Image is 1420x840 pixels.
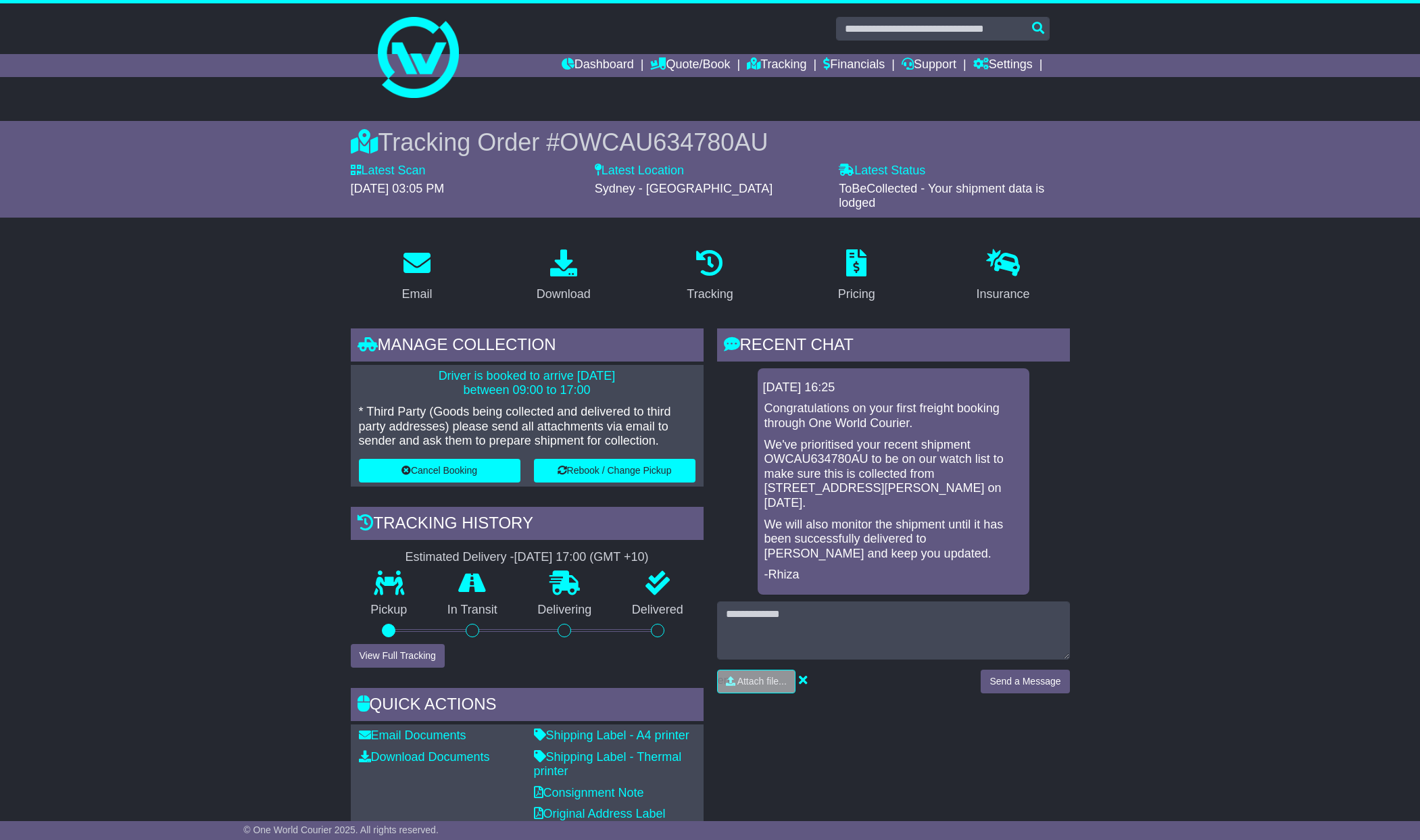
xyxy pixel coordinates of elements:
p: We've prioritised your recent shipment OWCAU634780AU to be on our watch list to make sure this is... [764,438,1023,511]
div: Tracking [687,285,733,303]
a: Download [528,245,599,308]
div: Estimated Delivery - [351,550,704,565]
a: Financials [823,54,885,77]
span: [DATE] 03:05 PM [351,182,445,195]
button: Send a Message [981,670,1069,693]
a: Settings [973,54,1033,77]
a: Download Documents [359,750,490,764]
div: Quick Actions [351,688,704,724]
a: Pricing [829,245,884,308]
p: Driver is booked to arrive [DATE] between 09:00 to 17:00 [359,369,695,398]
div: Download [537,285,591,303]
div: RECENT CHAT [717,328,1070,365]
a: Consignment Note [534,786,644,799]
p: In Transit [427,603,518,618]
a: Quote/Book [650,54,730,77]
p: Delivering [518,603,612,618]
button: Rebook / Change Pickup [534,459,695,483]
div: Insurance [977,285,1030,303]
p: Delivered [612,603,704,618]
label: Latest Status [839,164,925,178]
span: © One World Courier 2025. All rights reserved. [243,824,439,835]
a: Original Address Label [534,807,666,820]
div: Tracking history [351,507,704,543]
a: Insurance [968,245,1039,308]
button: Cancel Booking [359,459,520,483]
label: Latest Location [595,164,684,178]
div: [DATE] 16:25 [763,380,1024,395]
p: * Third Party (Goods being collected and delivered to third party addresses) please send all atta... [359,405,695,449]
p: We will also monitor the shipment until it has been successfully delivered to [PERSON_NAME] and k... [764,518,1023,562]
span: ToBeCollected - Your shipment data is lodged [839,182,1044,210]
button: View Full Tracking [351,644,445,668]
div: Tracking Order # [351,128,1070,157]
a: Dashboard [562,54,634,77]
span: Sydney - [GEOGRAPHIC_DATA] [595,182,773,195]
a: Support [902,54,956,77]
a: Email [393,245,441,308]
span: OWCAU634780AU [560,128,768,156]
a: Shipping Label - Thermal printer [534,750,682,779]
div: Pricing [838,285,875,303]
a: Tracking [747,54,806,77]
a: Tracking [678,245,741,308]
div: Email [401,285,432,303]
p: -Rhiza [764,568,1023,583]
div: [DATE] 17:00 (GMT +10) [514,550,649,565]
p: Congratulations on your first freight booking through One World Courier. [764,401,1023,430]
a: Shipping Label - A4 printer [534,728,689,742]
div: Manage collection [351,328,704,365]
p: Pickup [351,603,428,618]
a: Email Documents [359,728,466,742]
label: Latest Scan [351,164,426,178]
